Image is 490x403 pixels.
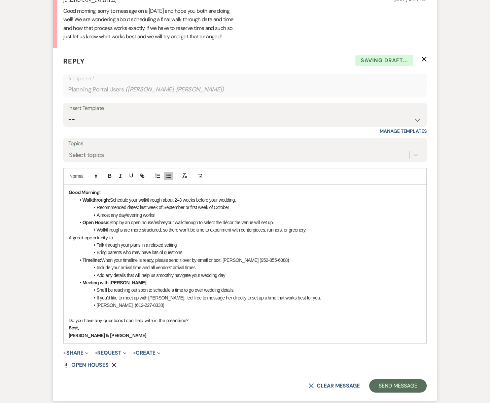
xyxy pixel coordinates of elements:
[95,350,127,356] button: Request
[68,139,422,149] label: Topics
[133,350,161,356] button: Create
[82,220,109,225] strong: Open House:
[75,301,421,309] li: [PERSON_NAME] (612-227-8338)
[75,286,421,294] li: She’ll be reaching out soon to schedule a time to go over wedding details.
[75,272,421,279] li: Add any details that will help us smoothly navigate your wedding day
[69,151,104,160] div: Select topics
[153,220,166,225] em: before
[68,104,422,113] div: Insert Template
[69,317,421,324] p: Do you have any questions I can help with in the meantime?
[75,294,421,301] li: If you’d like to meet up with [PERSON_NAME], feel free to message her directly to set up a time t...
[75,264,421,271] li: Include your arrival time and all vendors’ arrival times
[69,332,146,338] strong: [PERSON_NAME] & [PERSON_NAME]
[63,350,89,356] button: Share
[309,383,360,389] button: Clear message
[75,256,421,264] li: When your timeline is ready, please send it over by email or text. [PERSON_NAME] (952-855-6088)
[355,55,413,66] span: Saving draft...
[369,379,427,393] button: Send Message
[71,361,109,368] span: OPEN HOUSES
[69,189,101,195] strong: Good Morning!
[63,350,66,356] span: +
[75,196,421,204] li: Schedule your walkthrough about 2–3 weeks before your wedding.
[75,211,421,219] li: Almost any day/evening works!
[95,350,98,356] span: +
[75,204,421,211] li: Recommended dates: last week of September or first week of October
[82,197,110,203] strong: Walkthrough:
[63,7,427,41] div: Good morning, sorry to message on a [DATE] and hope you both are doing well! We are wondering abo...
[68,83,422,96] div: Planning Portal Users
[133,350,136,356] span: +
[75,226,421,234] li: Walkthroughs are more structured, so there won’t be time to experiment with centerpieces, runners...
[69,234,421,241] p: A great opportunity to:
[71,362,109,368] a: OPEN HOUSES
[126,85,224,94] span: ( [PERSON_NAME], [PERSON_NAME] )
[82,280,148,285] strong: Meeting with [PERSON_NAME]:
[75,241,421,249] li: Talk through your plans in a relaxed setting
[75,249,421,256] li: Bring parents who may have lots of questions
[380,128,427,134] a: Manage Templates
[68,74,422,83] p: Recipients*
[69,325,79,331] strong: Best,
[82,257,101,263] strong: Timeline:
[75,219,421,226] li: Stop by an open house your walkthrough to select the décor the venue will set up.
[63,57,85,66] span: Reply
